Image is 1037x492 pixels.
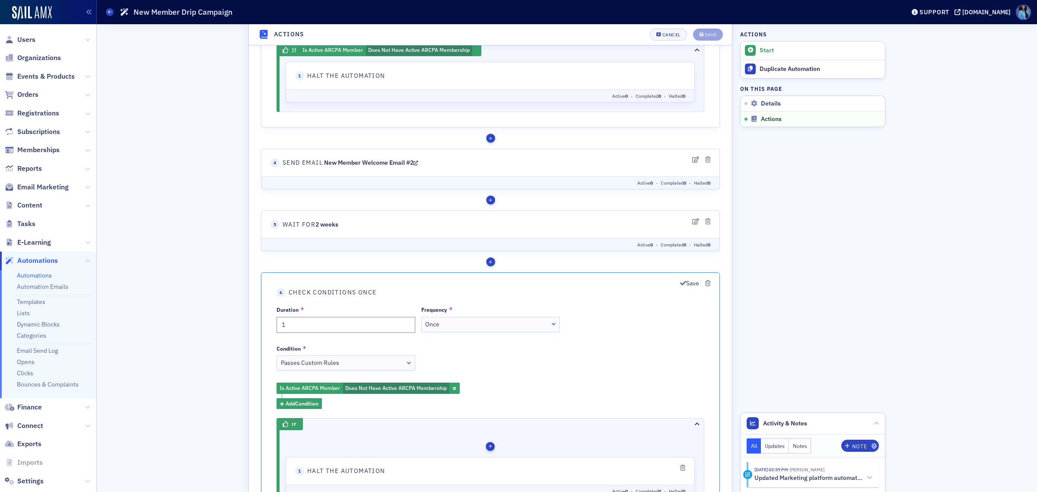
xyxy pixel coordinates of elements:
[743,470,752,479] div: Activity
[43,195,48,204] span: If
[693,29,723,41] button: Save
[17,320,60,328] a: Dynamic Blocks
[401,329,404,335] span: 0
[388,129,404,135] span: Active
[5,458,43,467] a: Imports
[5,109,59,118] a: Registrations
[46,221,55,230] span: 1
[401,67,404,73] span: 0
[401,129,404,135] span: 0
[404,329,412,335] span: •
[437,67,461,73] span: Halted
[705,32,716,37] div: Save
[237,21,246,30] div: Insert Action
[404,391,412,397] span: •
[741,60,885,78] a: Duplicate Automation
[459,67,461,73] span: 0
[17,458,43,467] span: Imports
[237,83,246,92] div: Insert Action
[788,466,824,473] span: Whitney Mayo
[34,308,169,317] span: Send Email
[740,85,885,93] h4: On this page
[22,370,31,379] span: 5
[17,90,38,99] span: Orders
[5,72,75,81] a: Events & Products
[388,329,404,335] span: Active
[17,238,51,247] span: E-Learning
[435,391,437,397] span: 0
[237,283,246,292] div: Insert Action
[237,145,246,154] div: Insert Action
[5,127,60,137] a: Subscriptions
[75,46,169,54] a: New Member Welcome Email #1
[5,219,35,229] a: Tasks
[412,329,437,335] span: Completed
[237,345,246,354] div: Insert Action
[17,256,58,265] span: Automations
[760,47,881,54] div: Start
[404,129,412,135] span: •
[28,176,37,185] span: 3
[17,439,41,449] span: Exports
[376,243,379,249] span: 0
[5,403,42,412] a: Finance
[176,470,306,479] div: Once
[388,67,404,73] span: Active
[662,32,681,37] div: Cancel
[17,127,60,137] span: Subscriptions
[17,283,68,291] a: Automation Emails
[437,329,461,335] span: Halted
[412,243,436,249] span: Halted
[40,438,127,447] span: Check Conditions Once
[437,129,461,135] span: Halted
[17,219,35,229] span: Tasks
[75,308,169,316] a: New Member Welcome Email #2
[435,129,437,135] span: 0
[437,67,445,73] span: •
[22,308,31,317] span: 4
[17,182,69,192] span: Email Marketing
[754,473,873,482] button: Updated Marketing platform automation: New Member Drip Campaign
[437,391,445,397] span: •
[841,440,879,452] button: Note
[17,369,33,377] a: Clicks
[12,6,52,20] img: SailAMX
[761,100,781,108] span: Details
[852,444,867,449] div: Note
[5,53,61,63] a: Organizations
[17,421,43,431] span: Connect
[650,29,687,41] button: Cancel
[40,176,127,185] span: Check Conditions Once
[747,438,761,454] button: All
[740,30,767,38] h4: Actions
[437,129,445,135] span: •
[760,65,881,73] div: Duplicate Automation
[17,53,61,63] span: Organizations
[5,439,41,449] a: Exports
[437,329,445,335] span: •
[5,90,38,99] a: Orders
[67,108,86,116] span: 1 week
[431,428,450,438] button: Save
[437,391,461,397] span: Halted
[754,474,863,482] h5: Updated Marketing platform automation: New Member Drip Campaign
[761,438,789,454] button: Updates
[5,182,69,192] a: Email Marketing
[741,42,885,60] button: Start
[237,407,246,416] div: Insert Action
[5,145,60,155] a: Memberships
[17,476,44,486] span: Settings
[17,347,58,355] a: Email Send Log
[17,358,35,366] a: Opens
[34,46,169,55] span: Send Email
[17,309,30,317] a: Lists
[17,109,59,118] span: Registrations
[17,298,45,306] a: Templates
[754,466,788,473] time: 10/13/2025 03:59 PM
[17,403,42,412] span: Finance
[17,272,52,279] a: Automations
[412,129,437,135] span: Completed
[363,243,379,249] span: Active
[5,164,42,173] a: Reports
[22,108,31,117] span: 2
